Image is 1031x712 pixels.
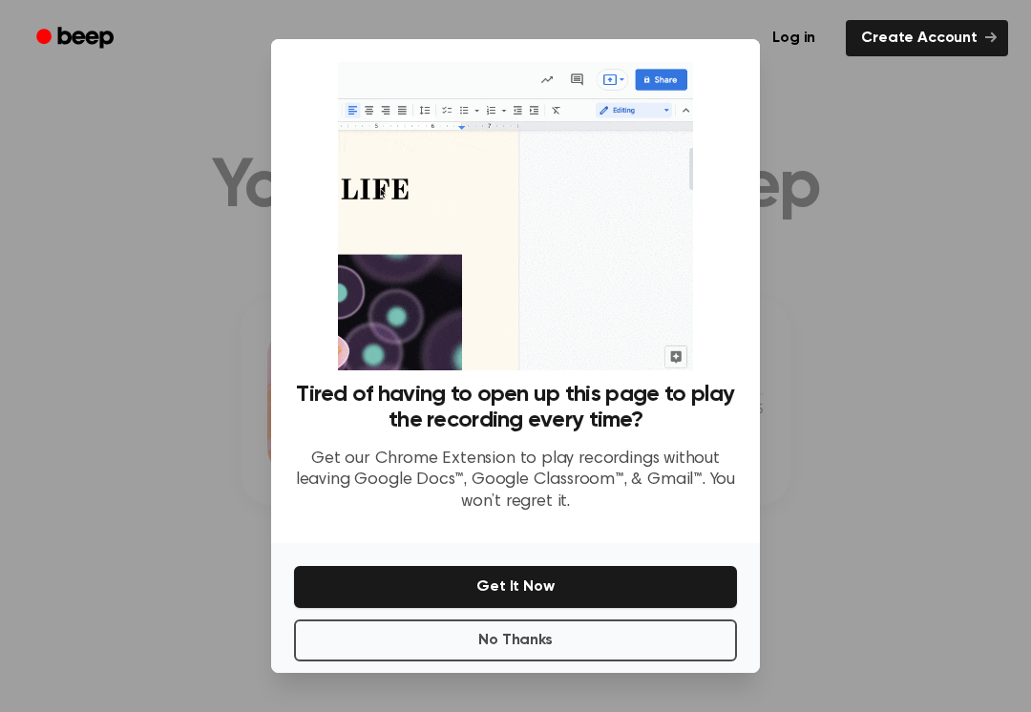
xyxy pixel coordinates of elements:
[846,20,1008,56] a: Create Account
[294,382,737,433] h3: Tired of having to open up this page to play the recording every time?
[294,449,737,513] p: Get our Chrome Extension to play recordings without leaving Google Docs™, Google Classroom™, & Gm...
[23,20,131,57] a: Beep
[753,16,834,60] a: Log in
[338,62,692,370] img: Beep extension in action
[294,566,737,608] button: Get It Now
[294,619,737,661] button: No Thanks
